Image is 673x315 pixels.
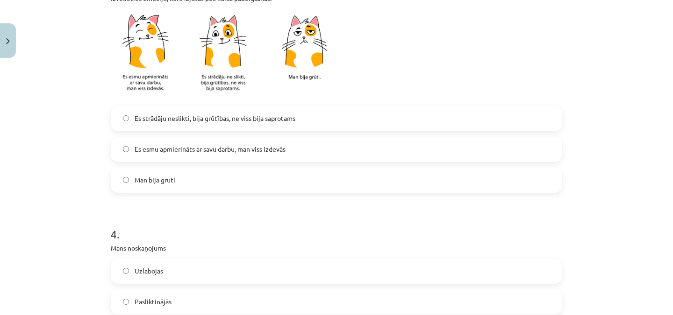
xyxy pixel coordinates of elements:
input: Man bija grūti [123,177,129,183]
img: icon-close-lesson-0947bae3869378f0d4975bcd49f059093ad1ed9edebbc8119c70593378902aed.svg [6,38,10,44]
p: Mans noskaņojums [111,243,562,253]
input: Pasliktinājās [123,299,129,305]
span: Pasliktinājās [135,297,172,307]
input: Es esmu apmierināts ar savu darbu, man viss izdevās [123,146,129,152]
span: Es strādāju neslikti, bija grūtības, ne viss bija saprotams [135,113,295,123]
h1: 4 . [111,211,562,240]
span: Man bija grūti [135,175,175,185]
span: Uzlabojās [135,266,163,276]
span: Es esmu apmierināts ar savu darbu, man viss izdevās [135,144,286,154]
input: Uzlabojās [123,268,129,274]
input: Es strādāju neslikti, bija grūtības, ne viss bija saprotams [123,115,129,121]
